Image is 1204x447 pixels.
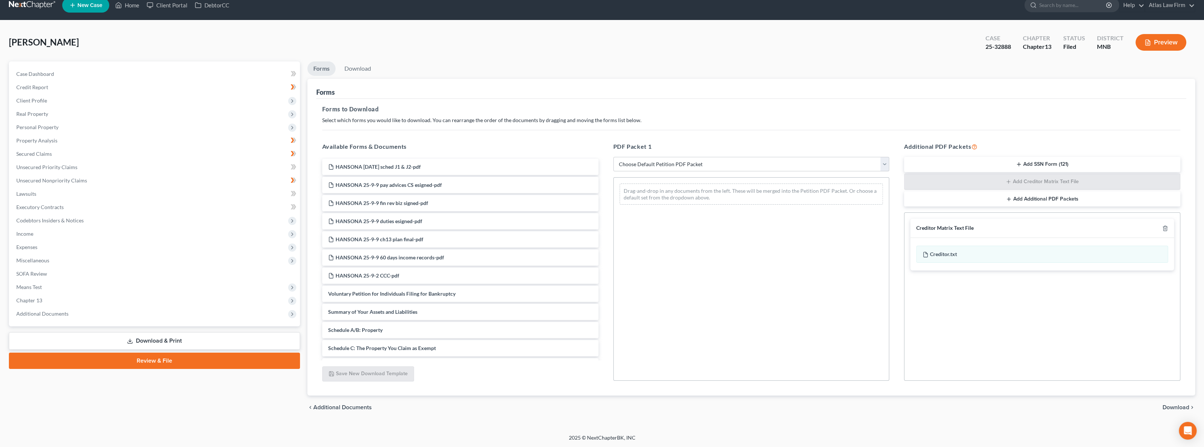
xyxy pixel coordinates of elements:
[16,270,47,277] span: SOFA Review
[1163,404,1189,410] span: Download
[985,43,1011,51] div: 25-32888
[16,164,77,170] span: Unsecured Priority Claims
[9,332,300,350] a: Download & Print
[620,184,883,205] div: Drag-and-drop in any documents from the left. These will be merged into the Petition PDF Packet. ...
[1135,34,1186,51] button: Preview
[1063,43,1085,51] div: Filed
[10,134,300,147] a: Property Analysis
[16,177,87,184] span: Unsecured Nonpriority Claims
[1189,404,1195,410] i: chevron_right
[16,244,37,250] span: Expenses
[336,164,421,170] span: HANSONA [DATE] sched J1 & J2-pdf
[16,231,33,237] span: Income
[985,34,1011,43] div: Case
[77,3,102,8] span: New Case
[16,71,54,77] span: Case Dashboard
[313,404,372,410] span: Additional Documents
[16,191,36,197] span: Lawsuits
[16,84,48,90] span: Credit Report
[307,404,372,410] a: chevron_left Additional Documents
[322,142,598,151] h5: Available Forms & Documents
[336,182,442,188] span: HANSONA 25-9-9 pay advices CS esigned-pdf
[16,137,57,144] span: Property Analysis
[336,218,422,224] span: HANSONA 25-9-9 duties esigned-pdf
[328,327,383,333] span: Schedule A/B: Property
[322,105,1180,114] h5: Forms to Download
[16,297,42,303] span: Chapter 13
[336,254,444,261] span: HANSONA 25-9-9 60 days income records-pdf
[328,345,436,351] span: Schedule C: The Property You Claim as Exempt
[10,67,300,81] a: Case Dashboard
[1097,43,1124,51] div: MNB
[10,174,300,187] a: Unsecured Nonpriority Claims
[328,290,456,297] span: Voluntary Petition for Individuals Filing for Bankruptcy
[16,284,42,290] span: Means Test
[1163,404,1195,410] button: Download chevron_right
[1023,34,1051,43] div: Chapter
[613,142,890,151] h5: PDF Packet 1
[16,151,52,157] span: Secured Claims
[904,191,1180,207] button: Add Additional PDF Packets
[904,174,1180,190] button: Add Creditor Matrix Text File
[322,117,1180,124] p: Select which forms you would like to download. You can rearrange the order of the documents by dr...
[336,272,399,279] span: HANSONA 25-9-2 CCC-pdf
[16,124,59,130] span: Personal Property
[16,310,69,317] span: Additional Documents
[328,309,417,315] span: Summary of Your Assets and Liabilities
[9,353,300,369] a: Review & File
[307,404,313,410] i: chevron_left
[322,366,414,382] button: Save New Download Template
[10,81,300,94] a: Credit Report
[9,37,79,47] span: [PERSON_NAME]
[10,201,300,214] a: Executory Contracts
[10,187,300,201] a: Lawsuits
[10,147,300,161] a: Secured Claims
[16,204,64,210] span: Executory Contracts
[904,142,1180,151] h5: Additional PDF Packets
[338,61,377,76] a: Download
[916,246,1168,263] div: Creditor.txt
[16,111,48,117] span: Real Property
[16,257,49,263] span: Miscellaneous
[1023,43,1051,51] div: Chapter
[1179,422,1197,440] div: Open Intercom Messenger
[16,217,84,223] span: Codebtors Insiders & Notices
[16,97,47,104] span: Client Profile
[1045,43,1051,50] span: 13
[916,225,974,232] div: Creditor Matrix Text File
[336,200,428,206] span: HANSONA 25-9-9 fin rev biz signed-pdf
[1097,34,1124,43] div: District
[10,267,300,280] a: SOFA Review
[307,61,336,76] a: Forms
[336,236,423,242] span: HANSONA 25-9-9 ch13 plan final-pdf
[1063,34,1085,43] div: Status
[904,157,1180,172] button: Add SSN Form (121)
[316,88,335,97] div: Forms
[10,161,300,174] a: Unsecured Priority Claims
